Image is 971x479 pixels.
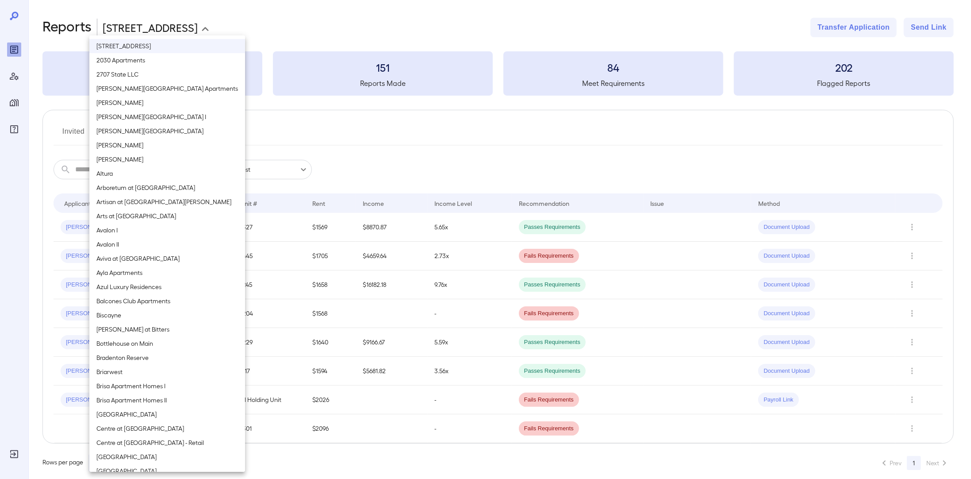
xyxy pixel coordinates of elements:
[89,336,245,351] li: Bottlehouse on Main
[89,393,245,407] li: Brisa Apartment Homes II
[89,152,245,166] li: [PERSON_NAME]
[89,450,245,464] li: [GEOGRAPHIC_DATA]
[89,237,245,251] li: Avalon II
[89,294,245,308] li: Balcones Club Apartments
[89,308,245,322] li: Biscayne
[89,124,245,138] li: [PERSON_NAME][GEOGRAPHIC_DATA]
[89,365,245,379] li: Briarwest
[89,166,245,181] li: Altura
[89,53,245,67] li: 2030 Apartments
[89,421,245,436] li: Centre at [GEOGRAPHIC_DATA]
[89,67,245,81] li: 2707 State LLC
[89,223,245,237] li: Avalon I
[89,379,245,393] li: Brisa Apartment Homes I
[89,96,245,110] li: [PERSON_NAME]
[89,181,245,195] li: Arboretum at [GEOGRAPHIC_DATA]
[89,195,245,209] li: Artisan at [GEOGRAPHIC_DATA][PERSON_NAME]
[89,251,245,266] li: Aviva at [GEOGRAPHIC_DATA]
[89,138,245,152] li: [PERSON_NAME]
[89,81,245,96] li: [PERSON_NAME][GEOGRAPHIC_DATA] Apartments
[89,266,245,280] li: Ayla Apartments
[89,39,245,53] li: [STREET_ADDRESS]
[89,209,245,223] li: Arts at [GEOGRAPHIC_DATA]
[89,436,245,450] li: Centre at [GEOGRAPHIC_DATA] - Retail
[89,280,245,294] li: Azul Luxury Residences
[89,464,245,478] li: [GEOGRAPHIC_DATA]
[89,110,245,124] li: [PERSON_NAME][GEOGRAPHIC_DATA] I
[89,351,245,365] li: Bradenton Reserve
[89,322,245,336] li: [PERSON_NAME] at Bitters
[89,407,245,421] li: [GEOGRAPHIC_DATA]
